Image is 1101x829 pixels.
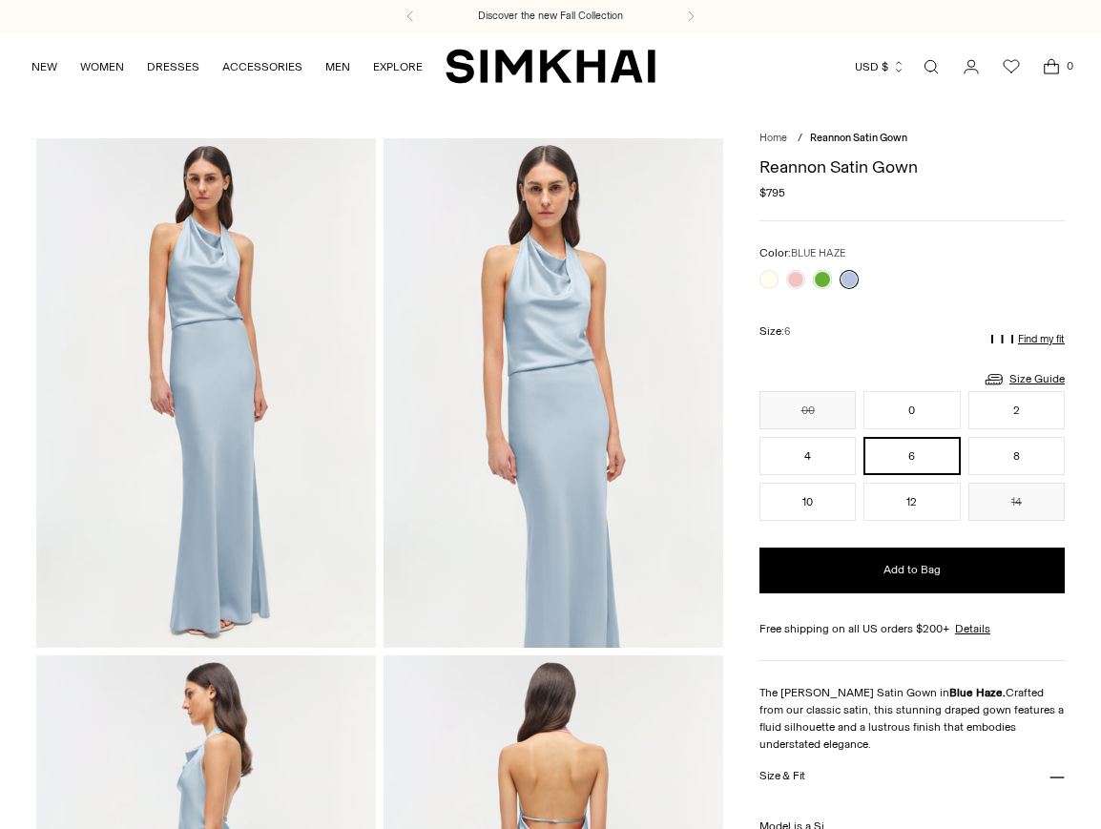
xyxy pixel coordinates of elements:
a: MEN [325,46,350,88]
button: Size & Fit [759,753,1065,801]
a: NEW [31,46,57,88]
button: 2 [968,391,1065,429]
span: BLUE HAZE [791,247,845,259]
a: Wishlist [992,48,1030,86]
button: 0 [863,391,960,429]
button: 8 [968,437,1065,475]
span: Reannon Satin Gown [810,132,907,144]
h1: Reannon Satin Gown [759,158,1065,176]
p: The [PERSON_NAME] Satin Gown in Crafted from our classic satin, this stunning draped gown feature... [759,684,1065,753]
a: Discover the new Fall Collection [478,9,623,24]
button: Add to Bag [759,548,1065,593]
nav: breadcrumbs [759,131,1065,147]
a: Open search modal [912,48,950,86]
img: Reannon Satin Gown [384,138,723,648]
label: Color: [759,244,845,262]
a: ACCESSORIES [222,46,302,88]
a: Size Guide [983,367,1065,391]
h3: Size & Fit [759,770,805,782]
button: 10 [759,483,856,521]
a: DRESSES [147,46,199,88]
a: Open cart modal [1032,48,1070,86]
a: Go to the account page [952,48,990,86]
img: Reannon Satin Gown [36,138,376,648]
span: 0 [1061,57,1078,74]
a: Details [955,620,990,637]
button: 4 [759,437,856,475]
span: Add to Bag [883,562,941,578]
button: 14 [968,483,1065,521]
button: 00 [759,391,856,429]
strong: Blue Haze. [949,686,1006,699]
div: / [798,131,802,147]
button: 12 [863,483,960,521]
div: Free shipping on all US orders $200+ [759,620,1065,637]
span: 6 [784,325,790,338]
a: SIMKHAI [446,48,655,85]
a: Home [759,132,787,144]
button: USD $ [855,46,905,88]
label: Size: [759,322,790,341]
a: EXPLORE [373,46,423,88]
span: $795 [759,184,785,201]
a: WOMEN [80,46,124,88]
button: 6 [863,437,960,475]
